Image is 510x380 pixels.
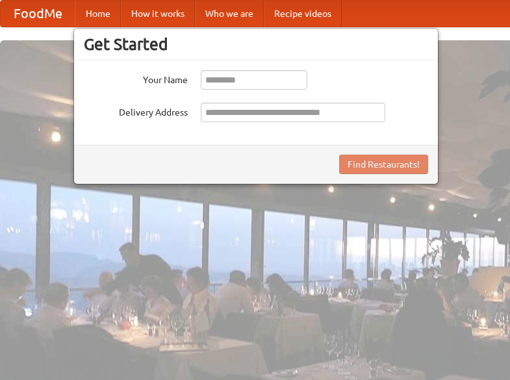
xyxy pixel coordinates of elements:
[339,155,428,174] button: Find Restaurants!
[84,103,188,119] label: Delivery Address
[195,1,264,27] a: Who we are
[121,1,195,27] a: How it works
[1,1,75,27] a: FoodMe
[84,34,428,54] h3: Get Started
[264,1,342,27] a: Recipe videos
[75,1,121,27] a: Home
[84,70,188,86] label: Your Name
